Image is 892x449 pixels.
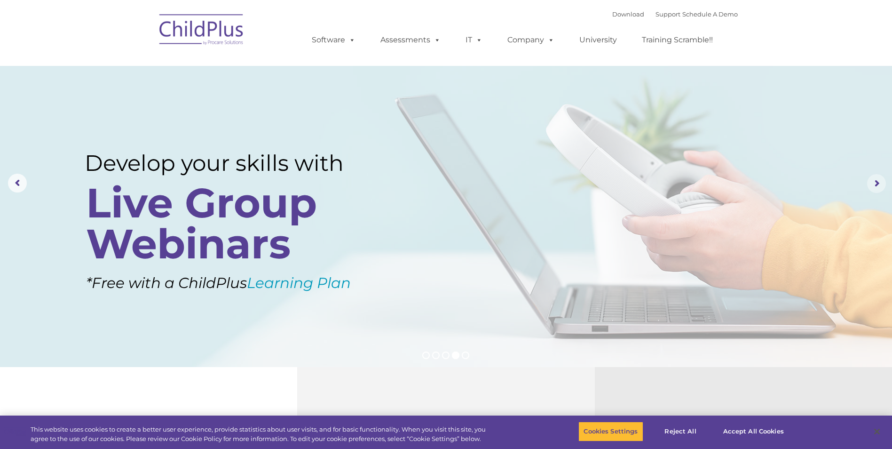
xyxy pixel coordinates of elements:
[31,425,490,443] div: This website uses cookies to create a better user experience, provide statistics about user visit...
[302,31,365,49] a: Software
[155,8,249,55] img: ChildPlus by Procare Solutions
[85,150,379,176] rs-layer: Develop your skills with
[655,10,680,18] a: Support
[718,422,789,441] button: Accept All Cookies
[247,274,351,292] a: Learning Plan
[612,10,738,18] font: |
[131,62,159,69] span: Last name
[632,31,722,49] a: Training Scramble!!
[570,31,626,49] a: University
[131,101,171,108] span: Phone number
[87,287,201,317] a: Learn More
[578,422,643,441] button: Cookies Settings
[867,421,887,442] button: Close
[86,270,401,297] rs-layer: *Free with a ChildPlus
[612,10,644,18] a: Download
[651,422,710,441] button: Reject All
[682,10,738,18] a: Schedule A Demo
[456,31,492,49] a: IT
[498,31,564,49] a: Company
[86,183,376,265] rs-layer: Live Group Webinars
[371,31,450,49] a: Assessments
